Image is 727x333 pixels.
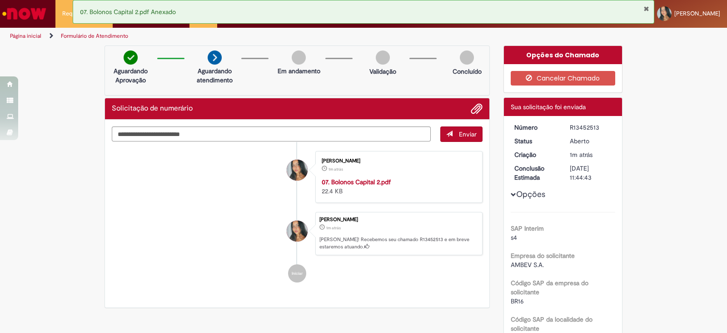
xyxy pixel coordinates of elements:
[508,136,563,146] dt: Status
[460,50,474,65] img: img-circle-grey.png
[570,151,593,159] time: 27/08/2025 13:44:40
[459,130,477,138] span: Enviar
[62,9,94,18] span: Requisições
[508,164,563,182] dt: Conclusão Estimada
[511,297,524,305] span: BR16
[511,71,616,86] button: Cancelar Chamado
[440,126,483,142] button: Enviar
[322,178,391,186] a: 07. Bolonos Capital 2.pdf
[112,126,431,142] textarea: Digite sua mensagem aqui...
[61,32,128,40] a: Formulário de Atendimento
[376,50,390,65] img: img-circle-grey.png
[319,217,478,222] div: [PERSON_NAME]
[511,224,544,232] b: SAP Interim
[322,177,473,196] div: 22.4 KB
[369,67,396,76] p: Validação
[7,28,478,45] ul: Trilhas de página
[80,8,176,16] span: 07. Bolonos Capital 2.pdf Anexado
[511,315,593,333] b: Código SAP da localidade do solicitante
[570,123,612,132] div: R13452513
[287,221,308,242] div: Laura Fernandes Araujo
[511,103,586,111] span: Sua solicitação foi enviada
[278,66,320,76] p: Em andamento
[570,151,593,159] span: 1m atrás
[109,66,153,85] p: Aguardando Aprovação
[112,142,483,292] ul: Histórico de tíquete
[287,160,308,181] div: Laura Fernandes Araujo
[326,225,341,231] time: 27/08/2025 13:44:40
[511,233,517,242] span: s4
[112,105,193,113] h2: Solicitação de numerário Histórico de tíquete
[208,50,222,65] img: arrow-next.png
[193,66,237,85] p: Aguardando atendimento
[674,10,720,17] span: [PERSON_NAME]
[453,67,482,76] p: Concluído
[508,123,563,132] dt: Número
[1,5,48,23] img: ServiceNow
[511,279,588,296] b: Código SAP da empresa do solicitante
[508,150,563,159] dt: Criação
[326,225,341,231] span: 1m atrás
[322,158,473,164] div: [PERSON_NAME]
[504,46,622,64] div: Opções do Chamado
[319,236,478,250] p: [PERSON_NAME]! Recebemos seu chamado R13452513 e em breve estaremos atuando.
[112,212,483,256] li: Laura Fernandes Araujo
[570,136,612,146] div: Aberto
[511,261,544,269] span: AMBEV S.A.
[570,164,612,182] div: [DATE] 11:44:43
[511,252,575,260] b: Empresa do solicitante
[643,5,649,12] button: Fechar Notificação
[570,150,612,159] div: 27/08/2025 13:44:40
[10,32,41,40] a: Página inicial
[329,166,343,172] span: 1m atrás
[124,50,138,65] img: check-circle-green.png
[471,103,483,115] button: Adicionar anexos
[292,50,306,65] img: img-circle-grey.png
[329,166,343,172] time: 27/08/2025 13:44:32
